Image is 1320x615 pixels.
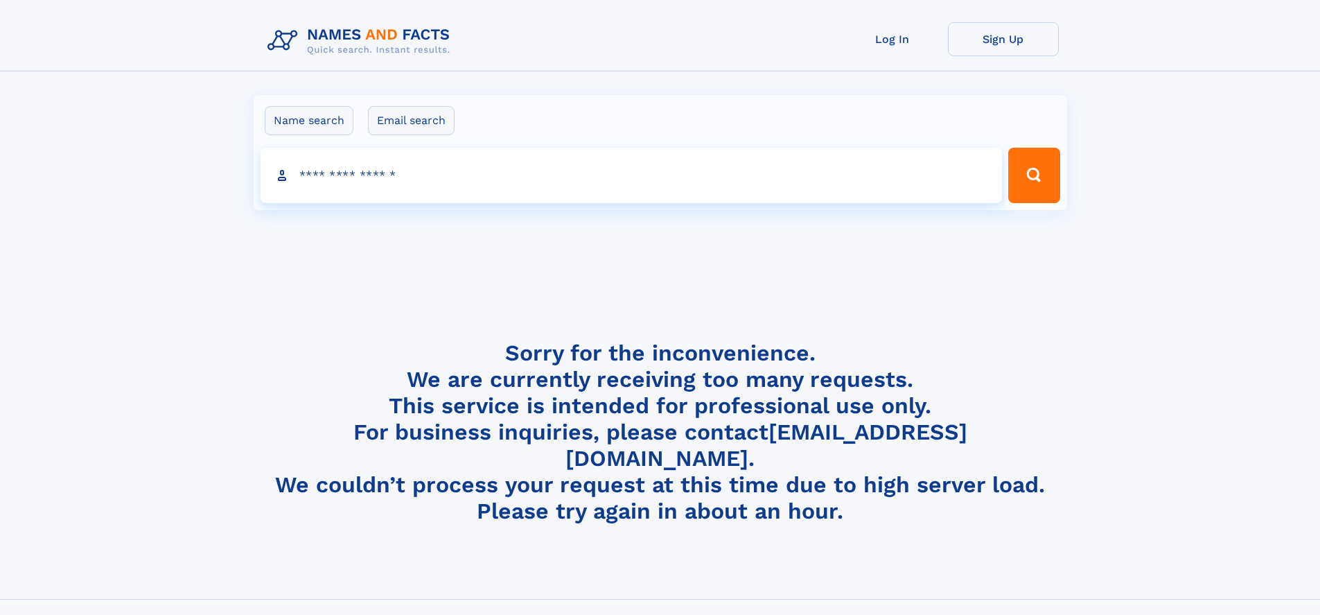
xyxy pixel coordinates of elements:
[948,22,1059,56] a: Sign Up
[262,22,461,60] img: Logo Names and Facts
[262,340,1059,525] h4: Sorry for the inconvenience. We are currently receiving too many requests. This service is intend...
[265,106,353,135] label: Name search
[368,106,455,135] label: Email search
[261,148,1003,203] input: search input
[1008,148,1059,203] button: Search Button
[837,22,948,56] a: Log In
[565,419,967,471] a: [EMAIL_ADDRESS][DOMAIN_NAME]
